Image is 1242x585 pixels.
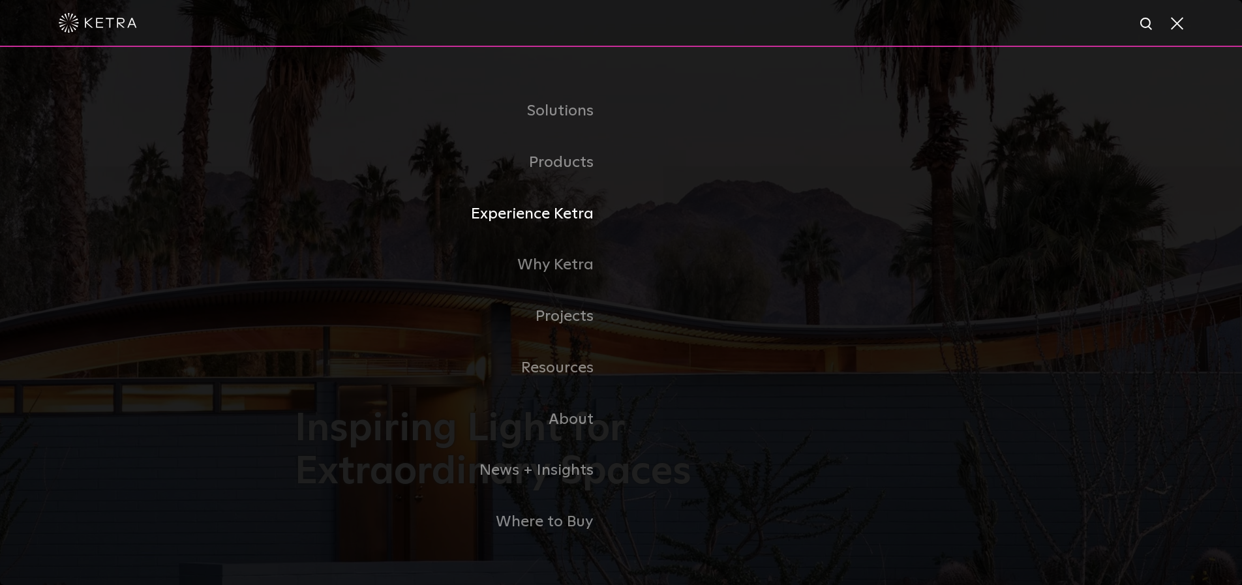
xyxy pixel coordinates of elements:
img: search icon [1139,16,1155,33]
a: Where to Buy [295,496,621,548]
a: Projects [295,291,621,342]
a: Why Ketra [295,239,621,291]
a: Products [295,137,621,188]
a: Resources [295,342,621,394]
div: Navigation Menu [295,85,947,548]
a: Experience Ketra [295,188,621,240]
a: About [295,394,621,445]
img: ketra-logo-2019-white [59,13,137,33]
a: Solutions [295,85,621,137]
a: News + Insights [295,445,621,496]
